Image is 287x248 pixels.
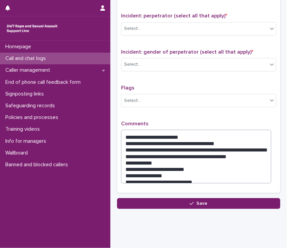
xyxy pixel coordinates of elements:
[121,85,134,90] span: Flags
[3,44,36,50] p: Homepage
[117,198,280,209] button: Save
[124,61,141,68] div: Select...
[3,150,33,156] p: Wallboard
[121,121,149,126] span: Comments
[3,138,52,144] p: Info for managers
[3,67,56,73] p: Caller management
[3,91,49,97] p: Signposting links
[124,25,141,32] div: Select...
[3,126,45,132] p: Training videos
[3,114,64,121] p: Policies and processes
[3,162,73,168] p: Banned and blocked callers
[124,97,141,104] div: Select...
[3,55,51,62] p: Call and chat logs
[3,79,86,85] p: End of phone call feedback form
[197,201,208,206] span: Save
[121,49,253,55] span: Incident: gender of perpetrator (select all that apply)
[121,13,227,18] span: Incident: perpetrator (select all that apply)
[3,103,60,109] p: Safeguarding records
[5,22,59,35] img: rhQMoQhaT3yELyF149Cw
